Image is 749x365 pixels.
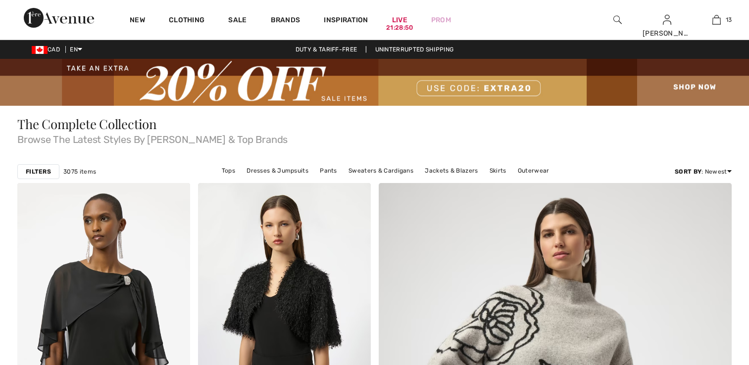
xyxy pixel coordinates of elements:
[663,15,671,24] a: Sign In
[420,164,483,177] a: Jackets & Blazers
[63,167,96,176] span: 3075 items
[686,291,739,316] iframe: Opens a widget where you can chat to one of our agents
[344,164,418,177] a: Sweaters & Cardigans
[392,15,407,25] a: Live21:28:50
[169,16,204,26] a: Clothing
[32,46,48,54] img: Canadian Dollar
[271,16,300,26] a: Brands
[726,15,732,24] span: 13
[692,14,741,26] a: 13
[228,16,247,26] a: Sale
[712,14,721,26] img: My Bag
[675,167,732,176] div: : Newest
[613,14,622,26] img: search the website
[70,46,82,53] span: EN
[663,14,671,26] img: My Info
[32,46,64,53] span: CAD
[315,164,342,177] a: Pants
[485,164,511,177] a: Skirts
[130,16,145,26] a: New
[217,164,240,177] a: Tops
[17,115,157,133] span: The Complete Collection
[17,131,732,144] span: Browse The Latest Styles By [PERSON_NAME] & Top Brands
[513,164,554,177] a: Outerwear
[24,8,94,28] img: 1ère Avenue
[242,164,313,177] a: Dresses & Jumpsuits
[643,28,691,39] div: [PERSON_NAME]
[431,15,451,25] a: Prom
[324,16,368,26] span: Inspiration
[26,167,51,176] strong: Filters
[386,23,413,33] div: 21:28:50
[675,168,701,175] strong: Sort By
